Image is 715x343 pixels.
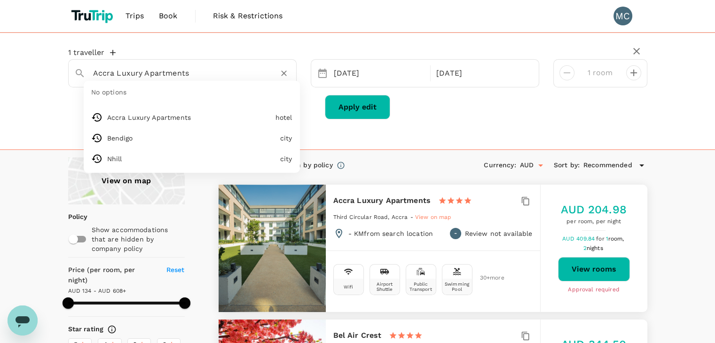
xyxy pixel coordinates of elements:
span: 1 [606,235,626,242]
div: Nhill [84,148,300,169]
span: Reset [166,266,185,273]
button: Close [290,72,291,74]
p: Bendigo [107,133,277,143]
p: Nhill [107,154,277,164]
span: - [454,229,456,238]
h6: Star rating [68,324,104,335]
button: View rooms [558,257,630,281]
span: Trips [126,10,144,22]
iframe: Botón para iniciar la ventana de mensajería [8,305,38,335]
span: View on map [415,214,452,220]
div: Swimming Pool [444,281,470,292]
a: View on map [415,213,452,220]
p: - KM from search location [348,229,433,238]
span: room, [608,235,624,242]
h6: Currency : [484,160,516,171]
button: decrease [626,65,641,80]
button: Apply edit [325,95,390,119]
span: 30 + more [480,275,494,281]
h6: Price (per room, per night) [68,265,156,286]
a: View on map [68,157,185,204]
button: 1 traveller [68,48,116,57]
p: city [280,133,292,143]
h5: AUD 204.98 [561,202,627,217]
p: Review not available [465,229,533,238]
span: 2 [583,245,604,251]
input: Search cities, hotels, work locations [93,66,264,80]
span: Risk & Restrictions [213,10,283,22]
input: Add rooms [582,65,619,80]
button: Clear [277,67,291,80]
span: for [596,235,605,242]
div: Wifi [344,284,354,289]
div: [DATE] [432,64,531,83]
p: Accra Luxury Apartments [107,113,277,122]
div: Bendigo [84,128,300,148]
span: - [410,214,415,220]
span: AUD 134 - AUD 608+ [68,288,126,294]
p: city [280,154,292,164]
span: nights [587,245,603,251]
div: MC [613,7,632,25]
h6: Accra Luxury Apartments [333,194,431,207]
p: hotel [275,113,292,122]
div: [DATE] [330,64,429,83]
button: Open [534,159,547,172]
div: Public Transport [408,281,434,292]
span: Recommended [583,160,632,171]
h6: Bel Air Crest [333,329,382,342]
span: Approval required [568,285,620,295]
p: Show accommodations that are hidden by company policy [92,225,184,253]
span: AUD 409.84 [562,235,597,242]
span: Book [159,10,178,22]
span: per room, per night [561,217,627,226]
p: Policy [68,212,74,221]
div: Airport Shuttle [372,281,398,292]
div: Accra Luxury Apartments [84,107,300,128]
span: Third Circular Road, Accra [333,214,408,220]
h6: Sort by : [554,160,580,171]
svg: Star ratings are awarded to properties to represent the quality of services, facilities, and amen... [107,325,117,334]
img: TruTrip logo [68,6,118,26]
div: No options [84,81,300,103]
